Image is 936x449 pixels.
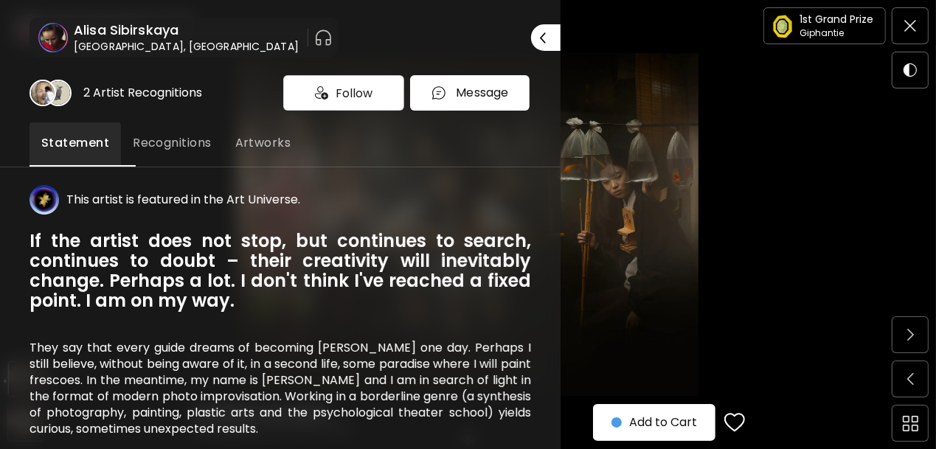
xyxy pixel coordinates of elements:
h6: Alisa Sibirskaya [74,21,299,39]
h6: If the artist does not stop, but continues to search, continues to doubt – their creativity will ... [30,231,531,310]
img: chatIcon [431,85,447,101]
h6: [GEOGRAPHIC_DATA], [GEOGRAPHIC_DATA] [74,39,299,54]
div: 2 Artist Recognitions [83,85,202,101]
span: Recognitions [133,134,212,152]
button: pauseOutline IconGradient Icon [314,26,333,49]
img: icon [315,86,328,100]
p: Message [456,84,508,102]
span: Statement [41,134,109,152]
span: Artworks [235,134,291,152]
h5: This artist is featured in the Art Universe. [66,192,300,207]
button: chatIconMessage [410,75,530,111]
span: Follow [336,84,372,102]
div: Follow [283,75,404,111]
